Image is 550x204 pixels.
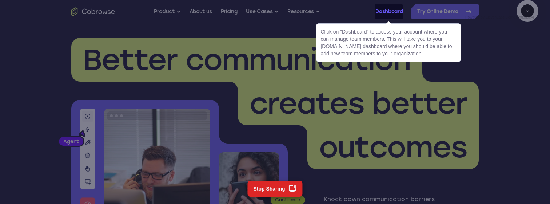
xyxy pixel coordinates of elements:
button: Product [154,4,181,19]
a: Pricing [221,4,238,19]
button: Resources [287,4,320,19]
span: outcomes [319,130,467,165]
a: Try Online Demo [411,4,479,19]
a: Go to the home page [71,7,115,16]
a: Dashboard [375,4,403,19]
span: creates better [250,86,467,121]
button: Use Cases [246,4,279,19]
span: Better communication [83,42,411,77]
a: About us [190,4,212,19]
